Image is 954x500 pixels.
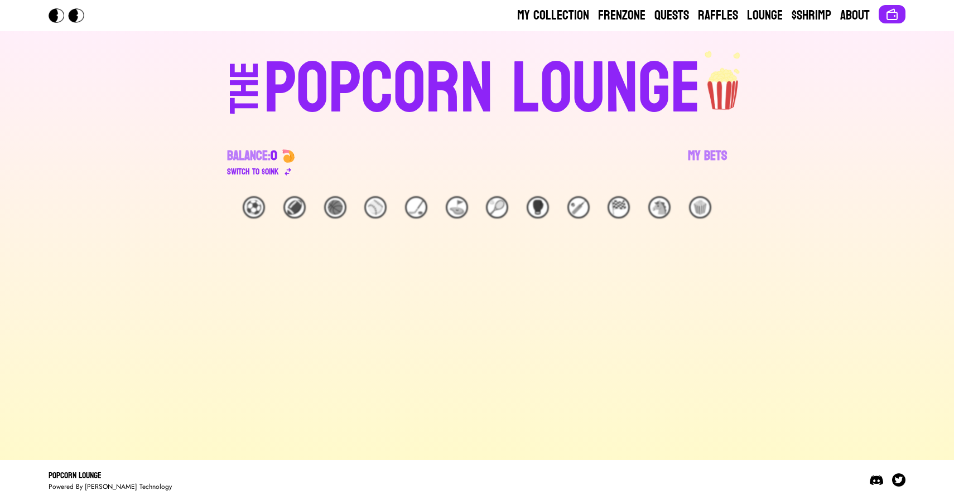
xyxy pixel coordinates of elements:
[701,49,746,111] img: popcorn
[840,7,870,25] a: About
[364,196,387,219] div: ⚾️
[527,196,549,219] div: 🥊
[567,196,590,219] div: 🏏
[283,196,306,219] div: 🏈
[608,196,630,219] div: 🏁
[133,49,821,125] a: THEPOPCORN LOUNGEpopcorn
[689,196,711,219] div: 🍿
[446,196,468,219] div: ⛳️
[264,54,701,125] div: POPCORN LOUNGE
[885,8,899,21] img: Connect wallet
[747,7,783,25] a: Lounge
[405,196,427,219] div: 🏒
[698,7,738,25] a: Raffles
[243,196,265,219] div: ⚽️
[598,7,645,25] a: Frenzone
[49,8,93,23] img: Popcorn
[227,165,279,178] div: Switch to $ OINK
[227,147,277,165] div: Balance:
[49,482,172,491] div: Powered By [PERSON_NAME] Technology
[517,7,589,25] a: My Collection
[792,7,831,25] a: $Shrimp
[870,473,883,487] img: Discord
[49,469,172,482] div: Popcorn Lounge
[648,196,671,219] div: 🐴
[225,62,265,136] div: THE
[324,196,346,219] div: 🏀
[654,7,689,25] a: Quests
[271,144,277,168] span: 0
[486,196,508,219] div: 🎾
[892,473,905,487] img: Twitter
[282,149,295,163] img: 🍤
[688,147,727,178] a: My Bets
